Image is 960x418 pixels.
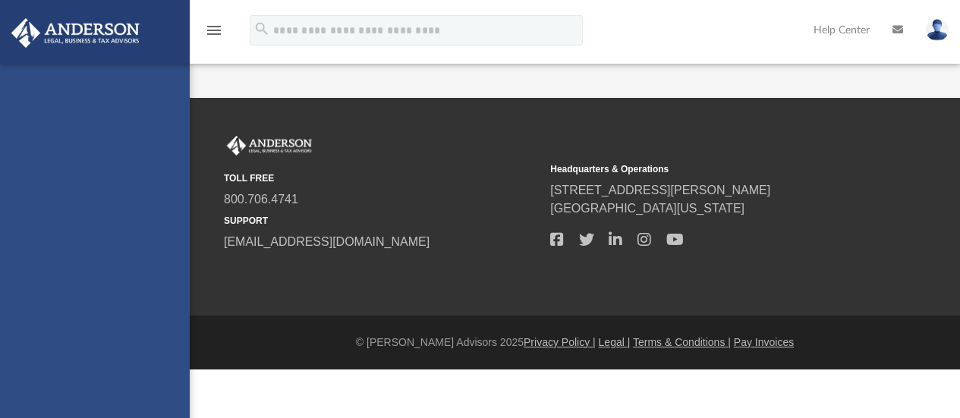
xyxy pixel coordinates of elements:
a: Legal | [599,336,631,348]
div: © [PERSON_NAME] Advisors 2025 [190,335,960,350]
small: TOLL FREE [224,171,540,185]
a: menu [205,29,223,39]
a: Privacy Policy | [524,336,596,348]
a: [GEOGRAPHIC_DATA][US_STATE] [550,202,744,215]
a: [EMAIL_ADDRESS][DOMAIN_NAME] [224,235,430,248]
small: Headquarters & Operations [550,162,866,176]
small: SUPPORT [224,214,540,228]
img: Anderson Advisors Platinum Portal [224,136,315,156]
i: search [253,20,270,37]
i: menu [205,21,223,39]
a: [STREET_ADDRESS][PERSON_NAME] [550,184,770,196]
a: 800.706.4741 [224,193,298,206]
a: Terms & Conditions | [633,336,731,348]
img: Anderson Advisors Platinum Portal [7,18,144,48]
img: User Pic [926,19,949,41]
a: Pay Invoices [734,336,794,348]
